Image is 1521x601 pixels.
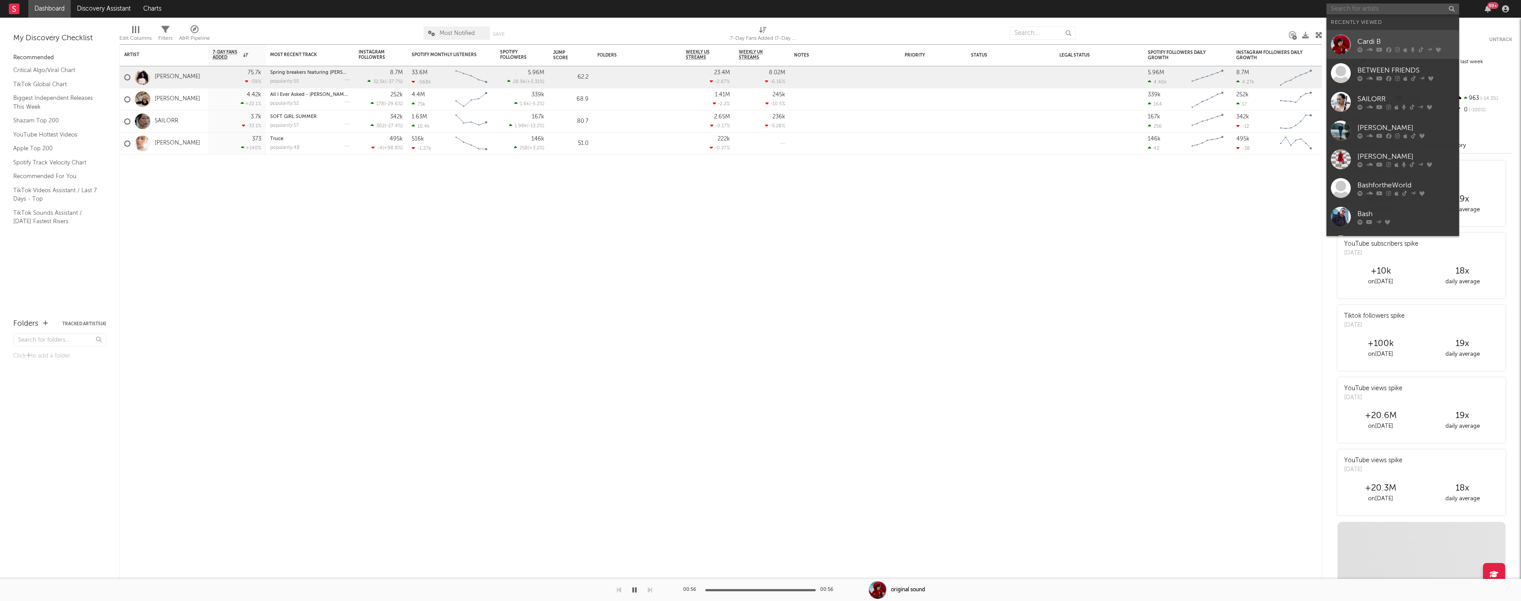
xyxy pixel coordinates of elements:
div: 1.41M [715,92,730,98]
div: 146k [531,136,544,142]
svg: Chart title [1188,88,1227,110]
div: Most Recent Track [270,52,336,57]
div: -38 [1236,145,1250,151]
div: 42 [1148,145,1159,151]
div: 4.27k [1236,79,1254,85]
div: 23.4M [714,70,730,76]
a: Biggest Independent Releases This Week [13,93,97,111]
i: Edit settings for Legal Status [1131,52,1138,59]
div: daily average [1422,494,1503,504]
div: +100k [1340,339,1422,349]
a: Spotify Track Velocity Chart [13,158,97,167]
i: Edit settings for Priority [955,52,961,59]
i: Edit settings for Status [1043,52,1050,59]
div: 19 x [1422,339,1503,349]
span: 32.5k [373,80,385,84]
svg: Chart title [451,133,491,155]
div: 62.2 [553,72,589,83]
div: 75.7k [248,70,261,76]
div: 4.42k [247,92,261,98]
div: Legal Status [1059,53,1117,58]
button: 99+ [1485,5,1491,12]
a: All I Ever Asked - [PERSON_NAME] Remix [270,92,363,97]
button: Filter by Artist [195,50,204,59]
span: 1.98k [515,124,527,129]
div: 5.96M [1148,70,1164,76]
div: Spotify Monthly Listeners [412,52,478,57]
input: Search... [1009,27,1076,40]
svg: Chart title [1276,88,1316,110]
div: -568k [412,79,431,85]
div: 99 + [1487,2,1498,9]
span: 258 [520,146,528,151]
div: A&R Pipeline [179,33,210,44]
div: 342k [1236,114,1249,120]
div: -1.27k [412,145,431,151]
div: Filters [158,22,172,48]
div: 2.65M [714,114,730,120]
div: 7-Day Fans Added (7-Day Fans Added) [730,33,796,44]
div: -0.17 % [710,123,730,129]
div: 80.7 [553,116,589,127]
span: Weekly UK Streams [739,49,772,60]
a: TikTok Sounds Assistant / [DATE] Fastest Risers [13,208,97,226]
button: Filter by Legal Status [1121,51,1130,60]
a: Apple Top 200 [13,144,97,153]
div: BashfortheWorld [1357,180,1455,190]
button: Filter by Weekly UK Streams [776,50,785,59]
div: [DATE] [1344,465,1403,474]
span: -100 % [1467,108,1486,113]
div: 75k [412,101,425,107]
button: Save [493,32,504,37]
button: Filter by Spotify Followers Daily Growth [1219,51,1227,60]
div: Notes [794,53,883,58]
div: [DATE] [1344,321,1405,330]
div: daily average [1422,205,1503,215]
button: Filter by Spotify Followers [535,50,544,59]
div: +140 % [241,145,261,151]
button: Filter by Instagram Followers Daily Growth [1307,51,1316,60]
div: 252k [1236,92,1249,98]
button: Filter by Most Recent Track [341,50,350,59]
div: Recently Viewed [1331,17,1455,28]
div: 252k [390,92,403,98]
div: +10k [1340,266,1422,277]
div: 167k [1148,114,1160,120]
span: 28.9k [513,80,526,84]
span: -13.2 % [528,124,543,129]
a: Spring breakers featuring [PERSON_NAME] [270,70,368,75]
div: 495k [390,136,403,142]
div: BETWEEN FRIENDS [1357,65,1455,76]
div: Tiktok followers spike [1344,312,1405,321]
div: All I Ever Asked - Zerb Remix [270,92,350,97]
a: RØZ [1326,231,1459,260]
div: original sound [891,586,925,594]
a: Cardi B [1326,30,1459,59]
button: Untrack [1489,35,1512,44]
div: [DATE] [1344,393,1403,402]
div: Spring breakers featuring kesha [270,70,350,75]
div: -5.28 % [765,123,785,129]
span: 178 [376,102,384,107]
div: Artist [124,52,191,57]
div: 516k [412,136,424,142]
span: +3.2 % [529,146,543,151]
svg: Chart title [451,110,491,133]
input: Search for artists [1326,4,1459,15]
span: -27.4 % [386,124,401,129]
a: YouTube Hottest Videos [13,130,97,140]
a: BETWEEN FRIENDS [1326,59,1459,87]
div: 373 [252,136,261,142]
div: -2.87 % [710,79,730,84]
div: My Discovery Checklist [13,33,106,44]
div: [DATE] [1344,249,1418,258]
div: 8.02M [769,70,785,76]
button: Filter by Spotify Monthly Listeners [482,50,491,59]
div: -2.2 % [713,101,730,107]
div: A&R Pipeline [179,22,210,48]
div: YouTube subscribers spike [1344,240,1418,249]
div: 256 [1148,123,1162,129]
span: -29.6 % [386,102,401,107]
a: Recommended For You [13,171,97,181]
div: Folders [597,53,664,58]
